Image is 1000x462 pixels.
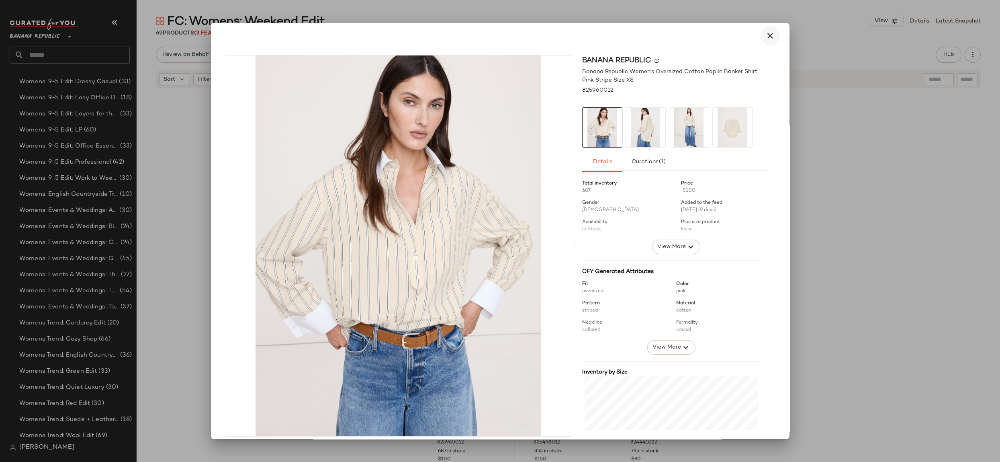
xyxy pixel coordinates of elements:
[582,55,651,66] span: Banana Republic
[652,240,700,254] button: View More
[582,86,613,94] span: 825960012
[631,159,666,165] span: Curations
[582,368,761,376] div: Inventory by Size
[224,55,573,436] img: cn60592410.jpg
[626,108,665,147] img: cn60592464.jpg
[654,58,659,63] img: svg%3e
[658,159,666,165] span: (1)
[582,68,770,84] span: Banana Republic Women's Oversized Cotton Poplin Banker Shirt Pink Stripe Size XS
[669,108,709,147] img: cn60592466.jpg
[592,159,612,165] span: Details
[647,340,695,355] button: View More
[656,242,685,252] span: View More
[652,343,681,352] span: View More
[582,267,761,276] div: CFY Generated Attributes
[583,108,622,147] img: cn60592410.jpg
[713,108,752,147] img: cn60390680.jpg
